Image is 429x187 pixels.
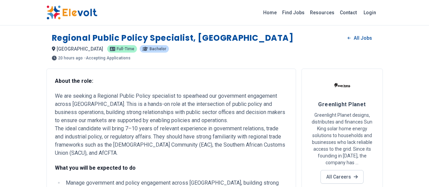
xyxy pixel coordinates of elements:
[334,77,351,94] img: Greenlight Planet
[318,101,366,108] span: Greenlight Planet
[320,170,364,184] a: All Careers
[307,7,337,18] a: Resources
[52,33,294,43] h1: Regional Public Policy Specialist, [GEOGRAPHIC_DATA]
[342,33,377,43] a: All Jobs
[150,47,166,51] span: Bachelor
[46,5,97,20] img: Elevolt
[55,92,288,157] p: We are seeking a Regional Public Policy specialist to spearhead our government engagement across ...
[279,7,307,18] a: Find Jobs
[117,47,134,51] span: Full-time
[55,165,136,171] strong: What you will be expected to do
[58,56,83,60] span: 20 hours ago
[359,6,380,19] a: Login
[84,56,131,60] p: - Accepting Applications
[260,7,279,18] a: Home
[310,112,374,166] p: Greenlight Planet designs, distributes and finances Sun King solar home energy solutions to house...
[337,7,359,18] a: Contact
[55,78,93,84] strong: About the role:
[57,46,103,52] span: [GEOGRAPHIC_DATA]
